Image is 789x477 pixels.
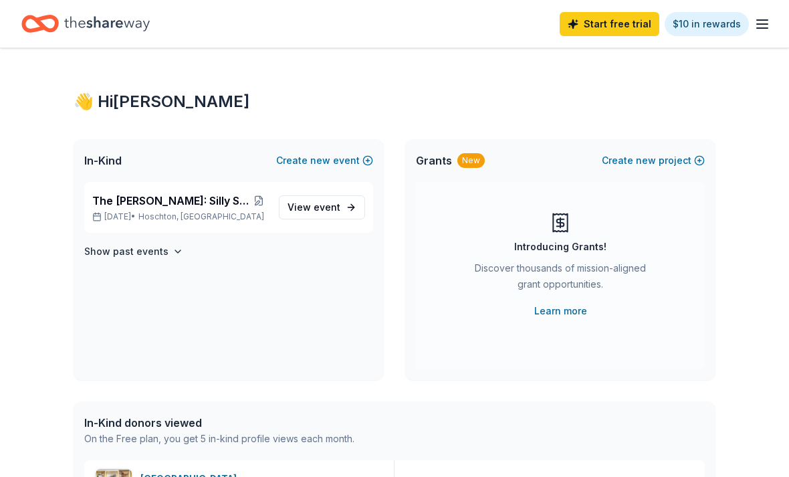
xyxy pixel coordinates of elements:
div: New [457,153,485,168]
span: new [636,153,656,169]
a: Home [21,8,150,39]
a: Learn more [534,303,587,319]
span: new [310,153,330,169]
a: Start free trial [560,12,659,36]
span: Grants [416,153,452,169]
span: event [314,201,340,213]
div: Introducing Grants! [514,239,606,255]
button: Createnewevent [276,153,373,169]
p: [DATE] • [92,211,268,222]
div: On the Free plan, you get 5 in-kind profile views each month. [84,431,354,447]
h4: Show past events [84,244,168,260]
button: Createnewproject [602,153,705,169]
div: In-Kind donors viewed [84,415,354,431]
span: View [288,199,340,215]
span: The [PERSON_NAME]: Silly Sock Golf Classic [92,193,250,209]
span: In-Kind [84,153,122,169]
div: 👋 Hi [PERSON_NAME] [74,91,715,112]
a: $10 in rewards [665,12,749,36]
button: Show past events [84,244,183,260]
a: View event [279,195,365,219]
div: Discover thousands of mission-aligned grant opportunities. [469,260,651,298]
span: Hoschton, [GEOGRAPHIC_DATA] [138,211,264,222]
